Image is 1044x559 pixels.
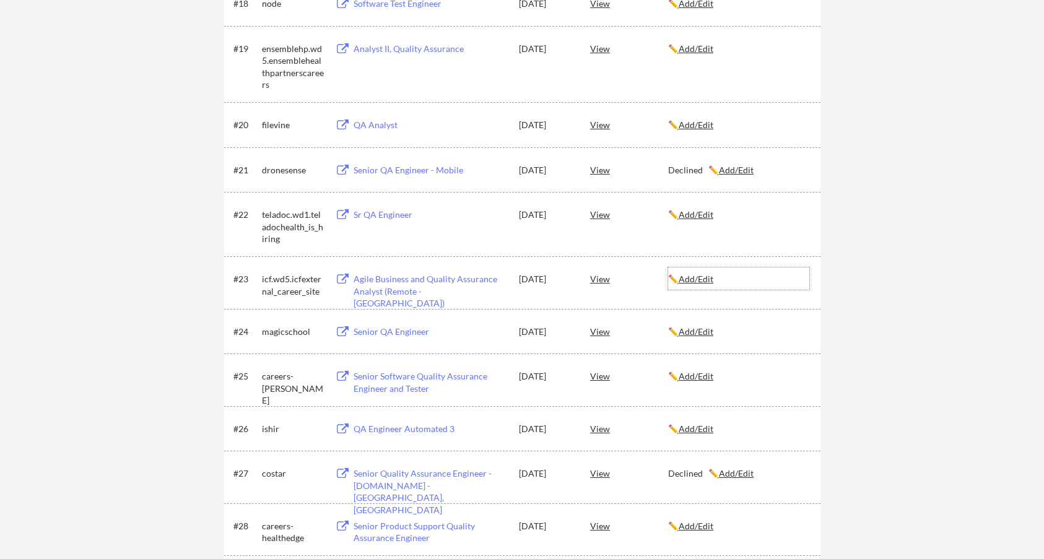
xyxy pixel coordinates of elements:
[354,43,507,55] div: Analyst II, Quality Assurance
[668,209,809,221] div: ✏️
[262,423,324,435] div: ishir
[262,467,324,480] div: costar
[590,417,668,440] div: View
[679,119,713,130] u: Add/Edit
[668,43,809,55] div: ✏️
[233,370,258,383] div: #25
[679,521,713,531] u: Add/Edit
[519,467,573,480] div: [DATE]
[668,423,809,435] div: ✏️
[668,164,809,176] div: Declined ✏️
[590,113,668,136] div: View
[590,514,668,537] div: View
[519,119,573,131] div: [DATE]
[519,520,573,532] div: [DATE]
[590,158,668,181] div: View
[233,520,258,532] div: #28
[679,274,713,284] u: Add/Edit
[668,520,809,532] div: ✏️
[262,164,324,176] div: dronesense
[262,209,324,245] div: teladoc.wd1.teladochealth_is_hiring
[668,119,809,131] div: ✏️
[668,370,809,383] div: ✏️
[679,43,713,54] u: Add/Edit
[354,164,507,176] div: Senior QA Engineer - Mobile
[668,273,809,285] div: ✏️
[354,423,507,435] div: QA Engineer Automated 3
[233,164,258,176] div: #21
[668,467,809,480] div: Declined ✏️
[262,520,324,544] div: careers-healthedge
[668,326,809,338] div: ✏️
[354,209,507,221] div: Sr QA Engineer
[679,423,713,434] u: Add/Edit
[262,273,324,297] div: icf.wd5.icfexternal_career_site
[719,165,754,175] u: Add/Edit
[590,37,668,59] div: View
[354,370,507,394] div: Senior Software Quality Assurance Engineer and Tester
[519,273,573,285] div: [DATE]
[590,267,668,290] div: View
[519,326,573,338] div: [DATE]
[590,365,668,387] div: View
[354,273,507,310] div: Agile Business and Quality Assurance Analyst (Remote - [GEOGRAPHIC_DATA])
[233,209,258,221] div: #22
[519,370,573,383] div: [DATE]
[233,467,258,480] div: #27
[354,467,507,516] div: Senior Quality Assurance Engineer - [DOMAIN_NAME] - [GEOGRAPHIC_DATA], [GEOGRAPHIC_DATA]
[519,164,573,176] div: [DATE]
[233,43,258,55] div: #19
[590,203,668,225] div: View
[262,370,324,407] div: careers-[PERSON_NAME]
[233,326,258,338] div: #24
[519,209,573,221] div: [DATE]
[262,326,324,338] div: magicschool
[679,209,713,220] u: Add/Edit
[262,119,324,131] div: filevine
[590,320,668,342] div: View
[262,43,324,91] div: ensemblehp.wd5.ensemblehealthpartnerscareers
[233,119,258,131] div: #20
[233,423,258,435] div: #26
[233,273,258,285] div: #23
[519,43,573,55] div: [DATE]
[679,371,713,381] u: Add/Edit
[679,326,713,337] u: Add/Edit
[519,423,573,435] div: [DATE]
[719,468,754,479] u: Add/Edit
[354,119,507,131] div: QA Analyst
[590,462,668,484] div: View
[354,520,507,544] div: Senior Product Support Quality Assurance Engineer
[354,326,507,338] div: Senior QA Engineer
